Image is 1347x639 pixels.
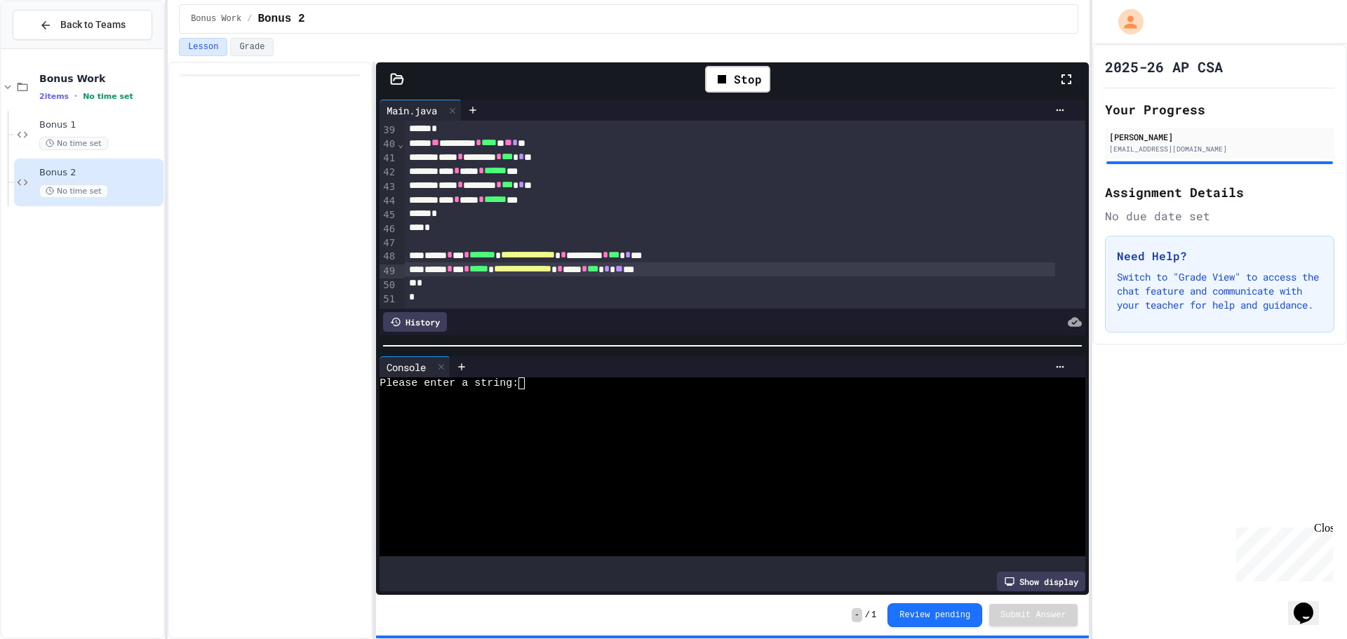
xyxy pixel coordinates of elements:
[380,236,397,250] div: 47
[887,603,982,627] button: Review pending
[380,103,444,118] div: Main.java
[1105,208,1334,224] div: No due date set
[230,38,274,56] button: Grade
[1231,522,1333,581] iframe: chat widget
[6,6,97,89] div: Chat with us now!Close
[380,208,397,222] div: 45
[380,250,397,264] div: 48
[380,222,397,236] div: 46
[852,608,862,622] span: -
[39,137,108,150] span: No time set
[865,610,870,621] span: /
[380,264,397,278] div: 49
[39,119,161,131] span: Bonus 1
[380,278,397,292] div: 50
[247,13,252,25] span: /
[380,166,397,180] div: 42
[13,10,152,40] button: Back to Teams
[380,123,397,137] div: 39
[39,184,108,198] span: No time set
[380,292,397,307] div: 51
[1109,144,1330,154] div: [EMAIL_ADDRESS][DOMAIN_NAME]
[997,572,1085,591] div: Show display
[380,377,518,389] span: Please enter a string:
[1117,248,1322,264] h3: Need Help?
[383,312,447,332] div: History
[191,13,241,25] span: Bonus Work
[60,18,126,32] span: Back to Teams
[380,100,462,121] div: Main.java
[380,194,397,208] div: 44
[1105,57,1223,76] h1: 2025-26 AP CSA
[705,66,770,93] div: Stop
[380,137,397,152] div: 40
[380,360,433,375] div: Console
[1117,270,1322,312] p: Switch to "Grade View" to access the chat feature and communicate with your teacher for help and ...
[1105,100,1334,119] h2: Your Progress
[74,90,77,102] span: •
[871,610,876,621] span: 1
[39,72,161,85] span: Bonus Work
[380,356,450,377] div: Console
[39,167,161,179] span: Bonus 2
[1109,130,1330,143] div: [PERSON_NAME]
[257,11,304,27] span: Bonus 2
[1105,182,1334,202] h2: Assignment Details
[1104,6,1147,38] div: My Account
[1000,610,1066,621] span: Submit Answer
[39,92,69,101] span: 2 items
[83,92,133,101] span: No time set
[380,180,397,194] div: 43
[989,604,1078,626] button: Submit Answer
[179,38,227,56] button: Lesson
[1288,583,1333,625] iframe: chat widget
[397,138,404,149] span: Fold line
[380,152,397,166] div: 41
